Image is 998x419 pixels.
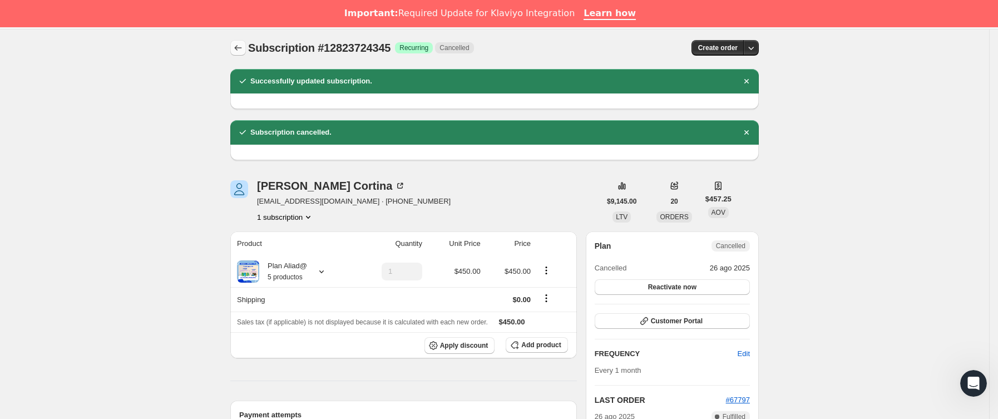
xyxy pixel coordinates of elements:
button: Subscriptions [230,40,246,56]
span: Customer Portal [651,317,703,326]
th: Product [230,231,353,256]
th: Shipping [230,287,353,312]
button: Product actions [257,211,314,223]
a: Learn how [584,8,636,20]
div: Required Update for Klaviyo Integration [344,8,575,19]
button: Apply discount [424,337,495,354]
button: Shipping actions [537,292,555,304]
span: Edit [738,348,750,359]
th: Price [484,231,534,256]
span: Add product [521,341,561,349]
button: $9,145.00 [600,194,643,209]
span: Cancelled [595,263,627,274]
th: Quantity [353,231,426,256]
span: 26 ago 2025 [710,263,750,274]
span: Cancelled [716,241,745,250]
span: [EMAIL_ADDRESS][DOMAIN_NAME] · [PHONE_NUMBER] [257,196,451,207]
span: 20 [670,197,678,206]
span: $9,145.00 [607,197,636,206]
span: Recurring [399,43,428,52]
button: Edit [731,345,757,363]
span: Create order [698,43,738,52]
small: 5 productos [268,273,303,281]
span: Subscription #12823724345 [248,42,391,54]
button: Product actions [537,264,555,277]
h2: Plan [595,240,611,252]
b: Important: [344,8,398,18]
h2: Successfully updated subscription. [250,76,372,87]
span: AOV [712,209,725,216]
span: $450.00 [499,318,525,326]
span: Cancelled [439,43,469,52]
span: LTV [616,213,628,221]
button: 20 [664,194,684,209]
span: $450.00 [454,267,481,275]
button: Descartar notificación [739,73,754,89]
iframe: Intercom live chat [960,370,987,397]
button: Reactivate now [595,279,750,295]
button: Add product [506,337,567,353]
div: Plan Aliad@ [259,260,307,283]
button: Create order [691,40,744,56]
h2: Subscription cancelled. [250,127,332,138]
span: Sandra Cortina [230,180,248,198]
h2: LAST ORDER [595,395,726,406]
button: Customer Portal [595,313,750,329]
div: [PERSON_NAME] Cortina [257,180,406,191]
button: #67797 [726,395,750,406]
h2: FREQUENCY [595,348,738,359]
th: Unit Price [426,231,484,256]
span: Apply discount [440,341,488,350]
button: Descartar notificación [739,125,754,140]
span: $450.00 [505,267,531,275]
span: Sales tax (if applicable) is not displayed because it is calculated with each new order. [237,318,488,326]
span: ORDERS [660,213,688,221]
span: $0.00 [512,295,531,304]
img: product img [237,260,259,283]
span: Every 1 month [595,366,641,374]
a: #67797 [726,396,750,404]
span: Reactivate now [648,283,696,292]
span: $457.25 [705,194,732,205]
